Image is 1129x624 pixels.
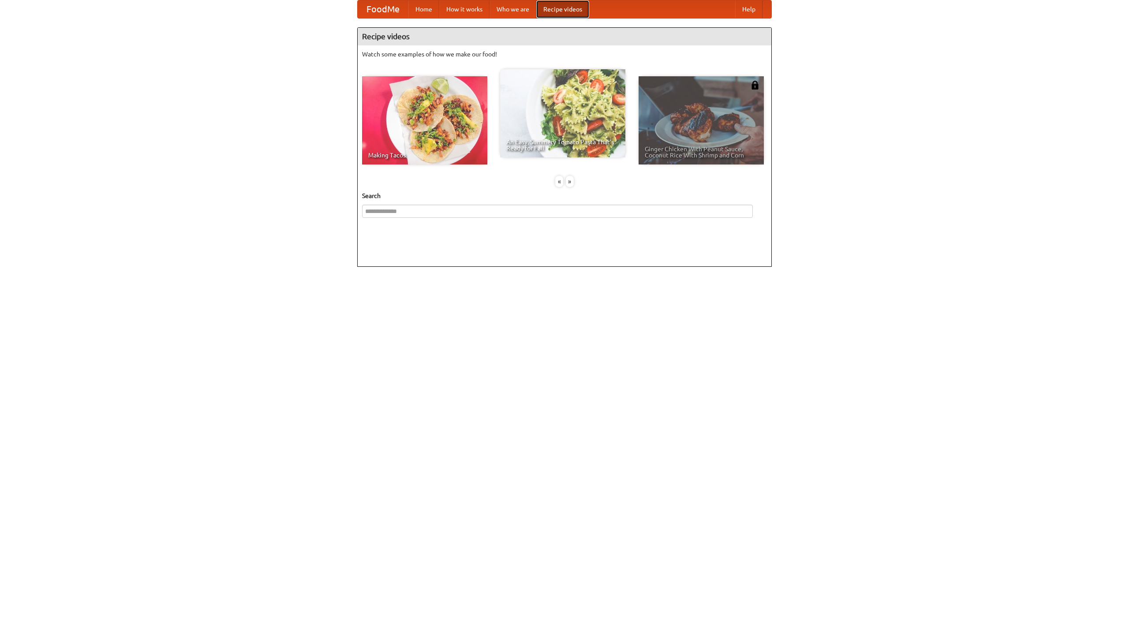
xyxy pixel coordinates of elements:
a: An Easy, Summery Tomato Pasta That's Ready for Fall [500,69,625,157]
div: » [566,176,574,187]
span: Making Tacos [368,152,481,158]
span: An Easy, Summery Tomato Pasta That's Ready for Fall [506,139,619,151]
a: FoodMe [358,0,408,18]
img: 483408.png [751,81,759,90]
h5: Search [362,191,767,200]
a: Home [408,0,439,18]
h4: Recipe videos [358,28,771,45]
a: Making Tacos [362,76,487,164]
p: Watch some examples of how we make our food! [362,50,767,59]
div: « [555,176,563,187]
a: How it works [439,0,490,18]
a: Recipe videos [536,0,589,18]
a: Help [735,0,763,18]
a: Who we are [490,0,536,18]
